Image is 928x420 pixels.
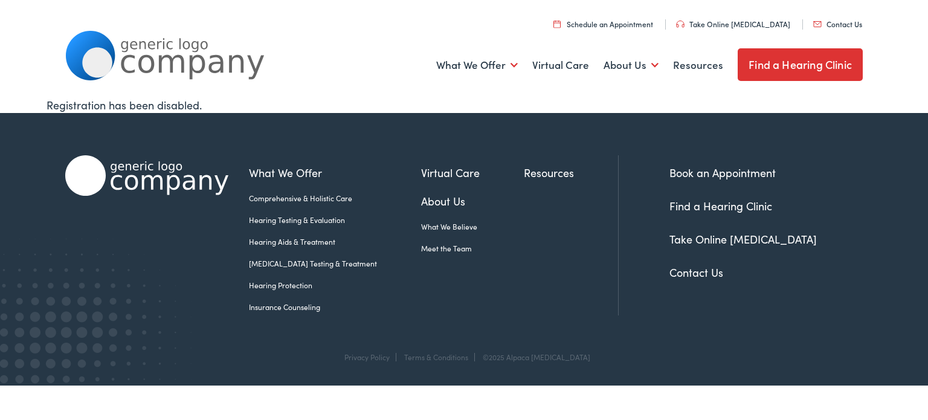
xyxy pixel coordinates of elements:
a: Comprehensive & Holistic Care [249,193,421,204]
a: Resources [673,43,723,88]
img: utility icon [553,20,561,28]
a: Resources [524,164,618,181]
a: Contact Us [813,19,862,29]
div: Registration has been disabled. [47,97,881,113]
img: Alpaca Audiology [65,155,228,196]
a: Hearing Aids & Treatment [249,236,421,247]
a: About Us [604,43,659,88]
img: utility icon [676,21,685,28]
img: utility icon [813,21,822,27]
a: Terms & Conditions [404,352,468,362]
a: What We Offer [436,43,518,88]
a: Hearing Testing & Evaluation [249,215,421,225]
div: ©2025 Alpaca [MEDICAL_DATA] [477,353,590,361]
a: Schedule an Appointment [553,19,653,29]
a: Find a Hearing Clinic [738,48,863,81]
a: Hearing Protection [249,280,421,291]
a: Virtual Care [532,43,589,88]
a: Virtual Care [421,164,524,181]
a: What We Offer [249,164,421,181]
a: Privacy Policy [344,352,390,362]
a: Take Online [MEDICAL_DATA] [669,231,817,247]
a: Contact Us [669,265,723,280]
a: [MEDICAL_DATA] Testing & Treatment [249,258,421,269]
a: About Us [421,193,524,209]
a: Find a Hearing Clinic [669,198,772,213]
a: Take Online [MEDICAL_DATA] [676,19,790,29]
a: Insurance Counseling [249,302,421,312]
a: Book an Appointment [669,165,776,180]
a: Meet the Team [421,243,524,254]
a: What We Believe [421,221,524,232]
